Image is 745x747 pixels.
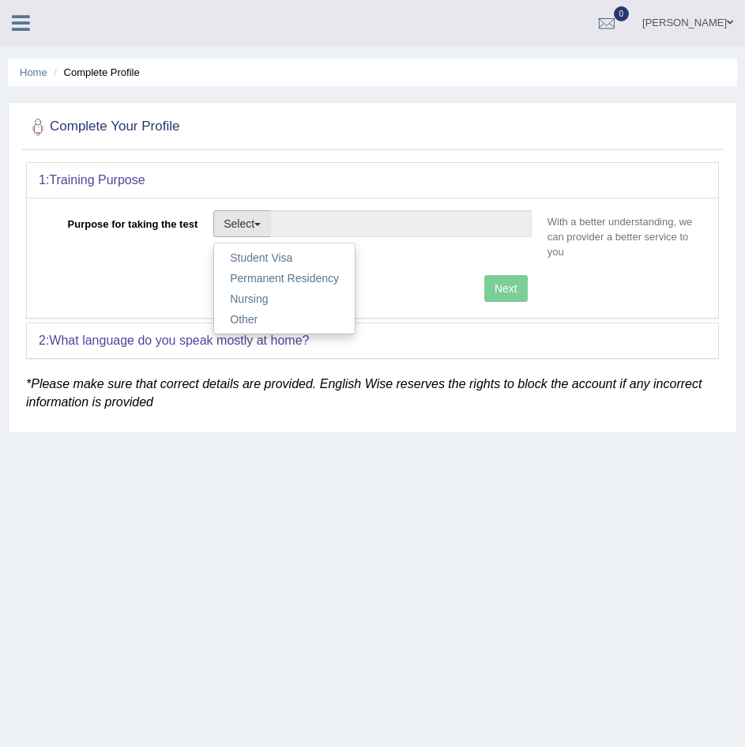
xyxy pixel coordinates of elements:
button: Select [213,210,271,237]
div: 2: [27,323,718,358]
p: With a better understanding, we can provider a better service to you [540,214,706,259]
h2: Complete Your Profile [26,115,456,139]
a: Permanent Residency [214,268,355,289]
a: Home [20,66,47,78]
a: Other [214,309,355,330]
a: Nursing [214,289,355,309]
label: Purpose for taking the test [39,210,205,232]
div: 1: [27,163,718,198]
a: Student Visa [214,247,355,268]
em: *Please make sure that correct details are provided. English Wise reserves the rights to block th... [26,377,702,409]
b: Training Purpose [49,173,145,187]
li: Complete Profile [50,65,139,80]
b: What language do you speak mostly at home? [49,334,309,347]
span: 0 [614,6,630,21]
